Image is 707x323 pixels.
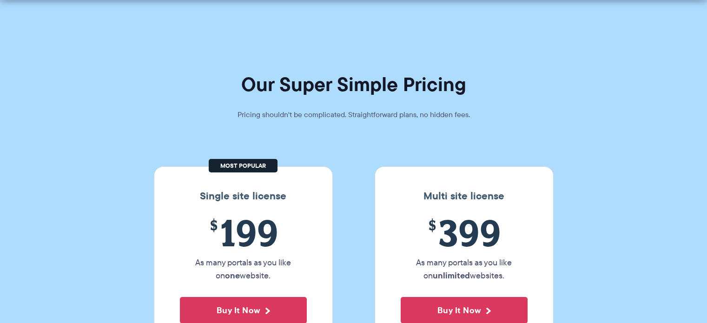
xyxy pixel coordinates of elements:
span: 399 [401,211,528,254]
span: 199 [180,211,307,254]
p: Pricing shouldn't be complicated. Straightforward plans, no hidden fees. [214,108,493,121]
strong: one [225,269,240,282]
p: As many portals as you like on website. [180,256,307,282]
strong: unlimited [433,269,470,282]
h3: Single site license [164,190,323,202]
p: As many portals as you like on websites. [401,256,528,282]
h3: Multi site license [384,190,544,202]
